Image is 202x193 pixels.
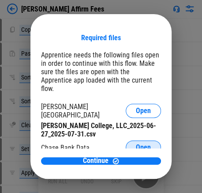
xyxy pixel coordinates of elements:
div: [PERSON_NAME] College, LLC_2025-06-27_2025-07-31.csv [41,121,161,138]
button: ContinueContinue [41,157,161,165]
span: Continue [83,157,108,164]
div: Apprentice needs the following files open in order to continue with this flow. Make sure the file... [41,51,161,93]
img: Continue [112,157,120,165]
span: Open [136,144,151,151]
div: [PERSON_NAME][GEOGRAPHIC_DATA] [41,102,126,119]
div: Chase Bank Data [41,144,90,152]
button: Open [126,140,161,155]
span: Open [136,107,151,114]
button: Open [126,104,161,118]
div: Required files [81,34,121,42]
